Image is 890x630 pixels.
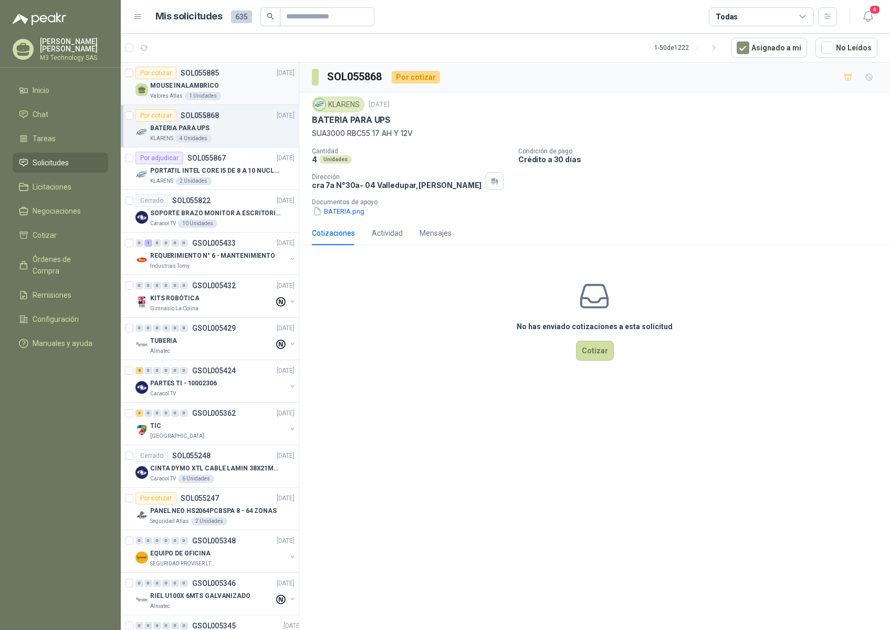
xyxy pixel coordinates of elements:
p: Documentos de apoyo [312,198,886,206]
p: Caracol TV [150,390,176,398]
p: [GEOGRAPHIC_DATA] [150,432,204,440]
p: MOUSE INALAMBRICO [150,81,219,91]
div: Todas [716,11,738,23]
p: Seguridad Atlas [150,517,189,526]
div: 4 Unidades [175,134,212,143]
p: SOL055247 [181,495,219,502]
span: Solicitudes [33,157,69,169]
div: 2 Unidades [191,517,227,526]
p: [DATE] [277,579,295,589]
p: Caracol TV [150,219,176,228]
img: Company Logo [135,424,148,436]
p: KLARENS [150,134,173,143]
img: Logo peakr [13,13,66,25]
img: Company Logo [314,99,326,110]
p: EQUIPO DE OFICINA [150,549,211,559]
p: GSOL005345 [192,622,236,629]
p: SOL055885 [181,69,219,77]
p: SOPORTE BRAZO MONITOR A ESCRITORIO NBF80 [150,208,281,218]
p: Caracol TV [150,475,176,483]
p: GSOL005429 [192,324,236,332]
div: 0 [180,622,188,629]
div: 0 [153,324,161,332]
div: 0 [135,537,143,544]
p: KITS ROBÓTICA [150,293,199,303]
div: 0 [153,537,161,544]
p: Almatec [150,602,170,611]
img: Company Logo [135,509,148,521]
p: SEGURIDAD PROVISER LTDA [150,560,216,568]
div: 6 Unidades [178,475,214,483]
span: 635 [231,10,252,23]
p: Condición de pago [518,148,886,155]
a: Manuales y ayuda [13,333,108,353]
button: Asignado a mi [731,38,807,58]
div: 8 [135,367,143,374]
div: 0 [180,580,188,587]
div: 1 [144,239,152,247]
a: Por cotizarSOL055247[DATE] Company LogoPANEL NEO HS2064PCBSPA 8 - 64 ZONASSeguridad Atlas2 Unidades [121,488,299,530]
div: 0 [171,622,179,629]
a: Configuración [13,309,108,329]
div: KLARENS [312,97,364,112]
button: No Leídos [815,38,877,58]
p: [DATE] [277,111,295,121]
div: 1 Unidades [185,92,221,100]
img: Company Logo [135,551,148,564]
div: 0 [162,282,170,289]
p: Cantidad [312,148,510,155]
img: Company Logo [135,126,148,139]
a: 8 0 0 0 0 0 GSOL005424[DATE] Company LogoPARTES TI - 10002306Caracol TV [135,364,297,398]
span: Negociaciones [33,205,81,217]
a: 0 0 0 0 0 0 GSOL005432[DATE] Company LogoKITS ROBÓTICAGimnasio La Colina [135,279,297,313]
div: Por cotizar [135,492,176,505]
p: [DATE] [277,238,295,248]
button: BATERIA.png [312,206,365,217]
h1: Mis solicitudes [155,9,223,24]
div: 0 [180,537,188,544]
a: Negociaciones [13,201,108,221]
div: 0 [180,239,188,247]
div: 1 - 50 de 1222 [654,39,723,56]
p: Dirección [312,173,481,181]
div: 0 [162,580,170,587]
p: [DATE] [277,281,295,291]
p: PANEL NEO HS2064PCBSPA 8 - 64 ZONAS [150,506,277,516]
p: Gimnasio La Colina [150,304,198,313]
span: Licitaciones [33,181,71,193]
p: CINTA DYMO XTL CABLE LAMIN 38X21MMBLANCO [150,464,281,474]
p: [DATE] [277,68,295,78]
div: 0 [171,537,179,544]
a: Por cotizarSOL055868[DATE] Company LogoBATERIA PARA UPSKLARENS4 Unidades [121,105,299,148]
h3: SOL055868 [327,69,383,85]
p: Industrias Tomy [150,262,190,270]
p: [DATE] [277,451,295,461]
div: 0 [153,282,161,289]
div: Unidades [319,155,352,164]
p: PARTES TI - 10002306 [150,379,217,388]
a: Inicio [13,80,108,100]
span: Órdenes de Compra [33,254,98,277]
span: Cotizar [33,229,57,241]
span: search [267,13,274,20]
div: Por cotizar [135,109,176,122]
div: 0 [180,324,188,332]
p: BATERIA PARA UPS [150,123,210,133]
a: CerradoSOL055822[DATE] Company LogoSOPORTE BRAZO MONITOR A ESCRITORIO NBF80Caracol TV10 Unidades [121,190,299,233]
div: 0 [144,324,152,332]
a: Cotizar [13,225,108,245]
div: 0 [153,622,161,629]
div: 0 [162,409,170,417]
p: [DATE] [277,196,295,206]
div: 2 Unidades [175,177,212,185]
div: Mensajes [420,227,452,239]
p: BATERIA PARA UPS [312,114,391,125]
span: Tareas [33,133,56,144]
img: Company Logo [135,254,148,266]
a: Chat [13,104,108,124]
span: Remisiones [33,289,71,301]
img: Company Logo [135,594,148,606]
img: Company Logo [135,296,148,309]
div: 3 [135,409,143,417]
div: Actividad [372,227,403,239]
